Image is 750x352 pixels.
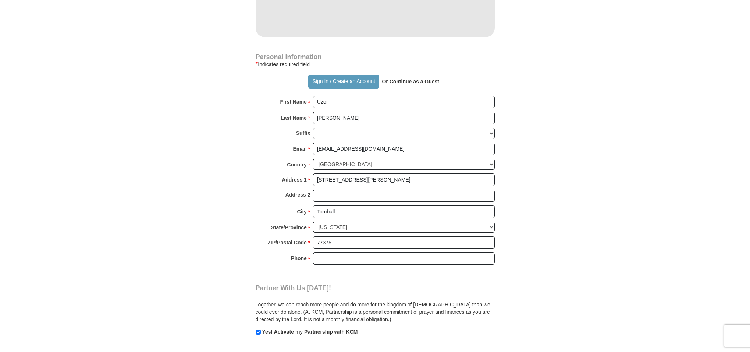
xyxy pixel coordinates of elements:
strong: Suffix [296,128,310,138]
div: Indicates required field [256,60,495,69]
strong: Country [287,159,307,170]
strong: Yes! Activate my Partnership with KCM [262,329,358,335]
h4: Personal Information [256,54,495,60]
strong: Address 2 [285,190,310,200]
strong: City [297,206,306,217]
span: Partner With Us [DATE]! [256,284,331,292]
strong: Email [293,144,307,154]
strong: ZIP/Postal Code [267,237,307,248]
strong: Phone [291,253,307,263]
strong: Last Name [281,113,307,123]
strong: Or Continue as a Guest [382,79,439,85]
strong: State/Province [271,222,307,233]
strong: Address 1 [282,175,307,185]
p: Together, we can reach more people and do more for the kingdom of [DEMOGRAPHIC_DATA] than we coul... [256,301,495,323]
button: Sign In / Create an Account [308,75,379,89]
strong: First Name [280,97,307,107]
